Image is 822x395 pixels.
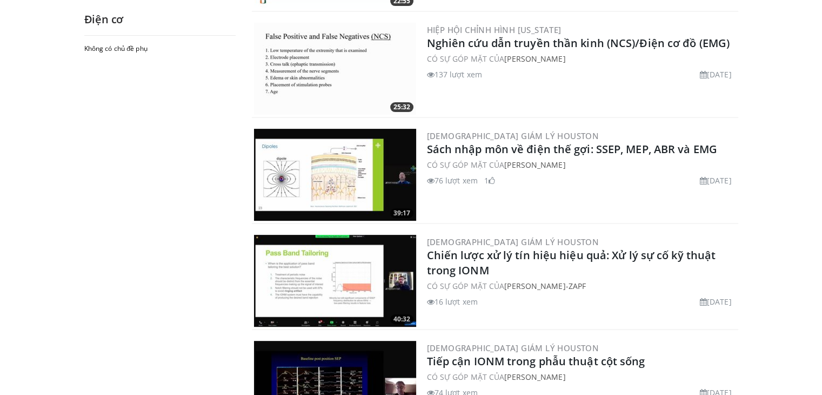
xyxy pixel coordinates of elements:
a: [PERSON_NAME] [504,160,565,170]
font: [DATE] [707,297,732,307]
font: [DATE] [707,69,732,80]
a: [PERSON_NAME]-Zapf [504,281,586,291]
img: f7d6aea5-04af-47ed-ba7c-06437722225a.300x170_q85_crop-smart_upscale.jpg [254,235,416,327]
a: Tiếp cận IONM trong phẫu thuật cột sống [427,354,645,368]
a: Nghiên cứu dẫn truyền thần kinh (NCS)/Điện cơ đồ (EMG) [427,36,730,50]
font: CÓ SỰ GÓP MẶT CỦA [427,160,505,170]
font: [DATE] [707,175,732,186]
font: 137 lượt xem [435,69,482,80]
font: 25:32 [393,102,410,111]
font: 40:32 [393,314,410,324]
a: [PERSON_NAME] [504,372,565,382]
font: CÓ SỰ GÓP MẶT CỦA [427,281,505,291]
font: 16 lượt xem [435,297,478,307]
a: Sách nhập môn về điện thế gợi: SSEP, MEP, ABR và EMG [427,142,717,156]
font: CÓ SỰ GÓP MẶT CỦA [427,372,505,382]
a: Chiến lược xử lý tín hiệu hiệu quả: Xử lý sự cố kỹ thuật trong IONM [427,248,716,278]
font: 76 lượt xem [435,175,478,186]
font: 1 [484,175,489,186]
img: 20f336d5-efa2-41fd-80fb-4a08d7b6d641.300x170_q85_crop-smart_upscale.jpg [254,23,416,115]
img: 370d4233-77bd-4c30-9ae3-421f050f2fa1.300x170_q85_crop-smart_upscale.jpg [254,129,416,221]
font: Không có chủ đề phụ [84,44,148,53]
a: 25:32 [254,23,416,115]
a: [DEMOGRAPHIC_DATA] Giám lý Houston [427,130,599,141]
a: [DEMOGRAPHIC_DATA] Giám lý Houston [427,236,599,247]
a: [DEMOGRAPHIC_DATA] Giám lý Houston [427,343,599,353]
font: Điện cơ [84,12,124,27]
a: Hiệp hội chỉnh hình [US_STATE] [427,24,562,35]
font: 39:17 [393,208,410,218]
a: [PERSON_NAME] [504,54,565,64]
a: 40:32 [254,235,416,327]
font: CÓ SỰ GÓP MẶT CỦA [427,54,505,64]
a: 39:17 [254,129,416,221]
